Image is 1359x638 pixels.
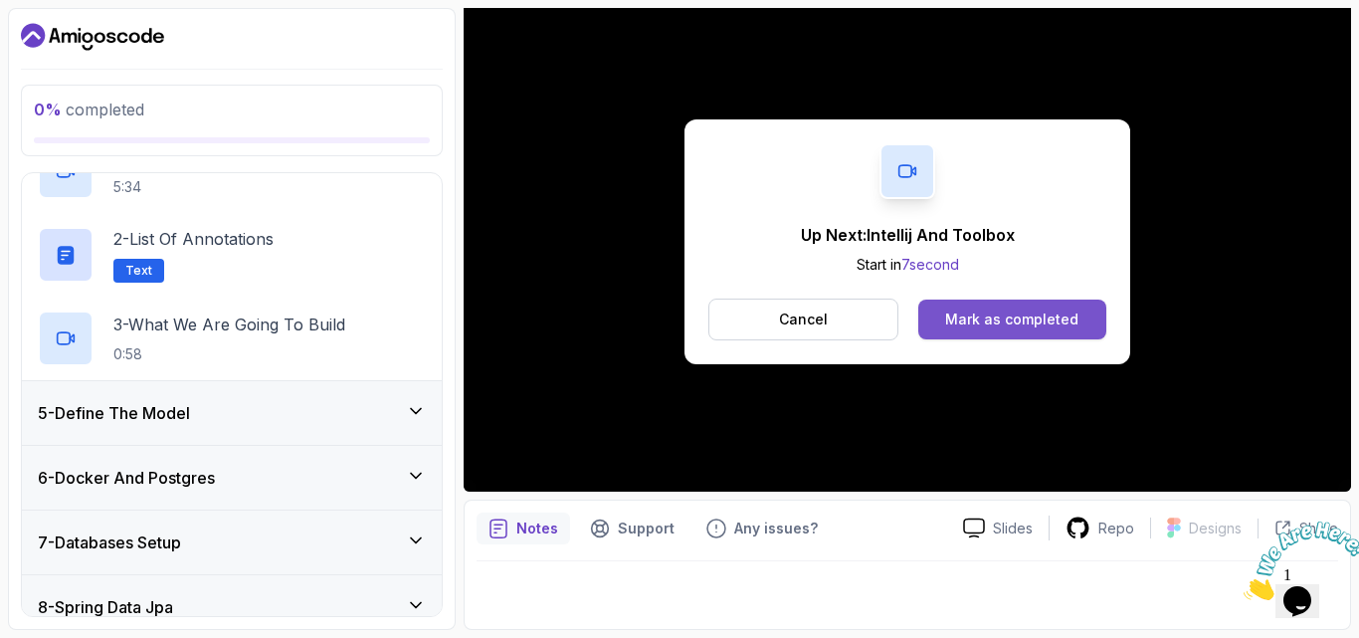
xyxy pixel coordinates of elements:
p: 3 - What We Are Going To Build [113,313,345,336]
a: Dashboard [21,21,164,53]
span: 0 % [34,100,62,119]
p: Support [618,519,675,538]
h3: 6 - Docker And Postgres [38,466,215,490]
a: Slides [947,518,1049,538]
h3: 5 - Define The Model [38,401,190,425]
p: 2 - List of Annotations [113,227,274,251]
button: Feedback button [694,513,830,544]
span: Text [125,263,152,279]
button: Cancel [708,299,898,340]
p: 0:58 [113,344,345,364]
button: Mark as completed [918,300,1106,339]
p: Any issues? [734,519,818,538]
button: 7-Databases Setup [22,511,442,574]
h3: 7 - Databases Setup [38,531,181,554]
button: 2-List of AnnotationsText [38,227,426,283]
span: completed [34,100,144,119]
p: Notes [516,519,558,538]
a: Repo [1050,516,1150,540]
span: 1 [8,8,16,25]
button: notes button [477,513,570,544]
button: Support button [578,513,686,544]
iframe: chat widget [1236,514,1359,608]
button: 5-Define The Model [22,381,442,445]
p: 5:34 [113,177,234,197]
p: Up Next: Intellij And Toolbox [801,223,1015,247]
span: 7 second [901,256,959,273]
h3: 8 - Spring Data Jpa [38,595,173,619]
p: Start in [801,255,1015,275]
p: Repo [1098,519,1134,538]
button: 3-What We Are Going To Build0:58 [38,311,426,366]
p: Cancel [779,310,828,329]
p: Designs [1189,519,1242,538]
button: 6-Docker And Postgres [22,446,442,510]
img: Chat attention grabber [8,8,131,87]
p: Slides [993,519,1033,538]
div: Mark as completed [945,310,1078,329]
